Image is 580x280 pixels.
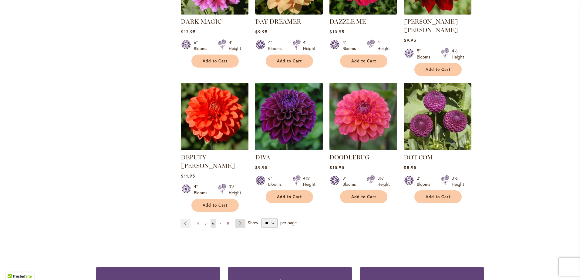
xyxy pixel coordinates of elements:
a: DIVA [255,154,270,161]
a: DARK MAGIC [181,10,248,16]
div: 3½' Height [229,184,241,196]
span: $8.95 [404,165,416,170]
button: Add to Cart [414,190,462,203]
a: DAZZLE ME [329,10,397,16]
button: Add to Cart [266,55,313,68]
span: Add to Cart [277,194,302,199]
div: 6" Blooms [194,39,211,52]
a: 8 [225,219,231,228]
span: Add to Cart [351,58,376,64]
a: DARK MAGIC [181,18,221,25]
iframe: Launch Accessibility Center [5,258,22,275]
img: DEPUTY BOB [181,83,248,150]
span: Show [248,220,258,225]
a: 4 [195,219,201,228]
span: per page [280,220,297,225]
a: 5 [203,219,208,228]
span: $9.95 [255,165,267,170]
img: DOT COM [404,83,471,150]
div: 4½' Height [303,175,315,187]
div: 5" Blooms [417,48,434,60]
span: 6 [212,221,214,225]
span: $11.95 [181,173,195,179]
div: 4" Blooms [342,39,359,52]
a: DOT COM [404,146,471,152]
span: Add to Cart [426,67,450,72]
button: Add to Cart [266,190,313,203]
span: Add to Cart [277,58,302,64]
button: Add to Cart [340,190,387,203]
img: DOODLEBUG [329,83,397,150]
span: Add to Cart [351,194,376,199]
div: 4' Height [229,39,241,52]
span: 8 [227,221,229,225]
span: Add to Cart [203,203,228,208]
span: Add to Cart [203,58,228,64]
span: $9.95 [404,37,416,43]
a: DEPUTY [PERSON_NAME] [181,154,235,169]
a: DOODLEBUG [329,154,369,161]
div: 4½' Height [452,48,464,60]
span: $12.95 [181,29,195,35]
div: 3½' Height [452,175,464,187]
span: Add to Cart [426,194,450,199]
a: DOODLEBUG [329,146,397,152]
span: $10.95 [329,29,344,35]
span: $9.95 [255,29,267,35]
div: 4" Blooms [194,184,211,196]
div: 4' Height [377,39,390,52]
button: Add to Cart [340,55,387,68]
a: Diva [255,146,323,152]
div: 4' Height [303,39,315,52]
div: 3" Blooms [342,175,359,187]
button: Add to Cart [191,199,239,212]
a: 7 [218,219,223,228]
div: 3½' Height [377,175,390,187]
a: DAY DREAMER [255,10,323,16]
button: Add to Cart [191,55,239,68]
span: 5 [204,221,207,225]
a: DOT COM [404,154,433,161]
img: Diva [255,83,323,150]
span: 4 [197,221,199,225]
a: DEPUTY BOB [181,146,248,152]
span: $15.95 [329,165,344,170]
button: Add to Cart [414,63,462,76]
a: DAZZLE ME [329,18,366,25]
a: DAY DREAMER [255,18,301,25]
div: 2" Blooms [417,175,434,187]
div: 6" Blooms [268,175,285,187]
a: [PERSON_NAME] [PERSON_NAME] [404,18,458,34]
a: DEBORA RENAE [404,10,471,16]
span: 7 [220,221,221,225]
div: 4" Blooms [268,39,285,52]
